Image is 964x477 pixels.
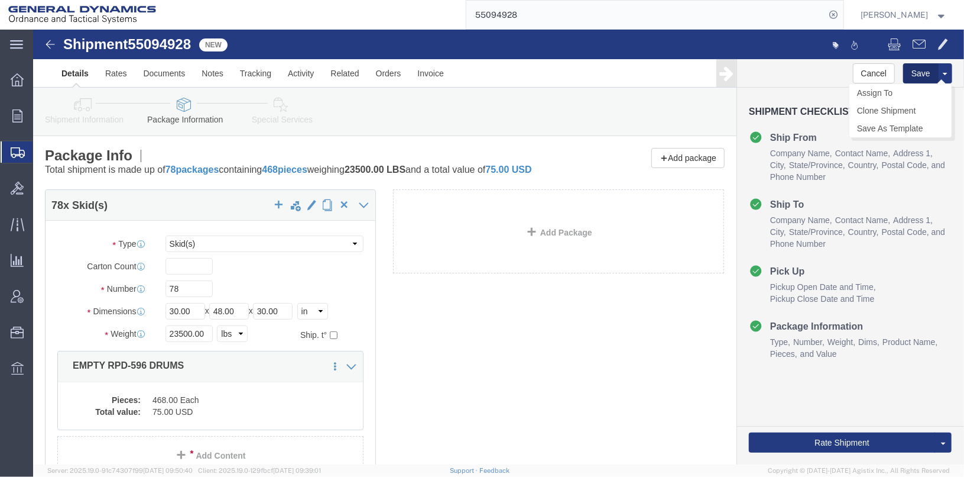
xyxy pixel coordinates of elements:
[198,467,321,474] span: Client: 2025.19.0-129fbcf
[466,1,826,29] input: Search for shipment number, reference number
[47,467,193,474] span: Server: 2025.19.0-91c74307f99
[768,466,950,476] span: Copyright © [DATE]-[DATE] Agistix Inc., All Rights Reserved
[273,467,321,474] span: [DATE] 09:39:01
[8,6,156,24] img: logo
[450,467,479,474] a: Support
[33,30,964,465] iframe: FS Legacy Container
[861,8,929,21] span: Tim Schaffer
[143,467,193,474] span: [DATE] 09:50:40
[861,8,948,22] button: [PERSON_NAME]
[479,467,509,474] a: Feedback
